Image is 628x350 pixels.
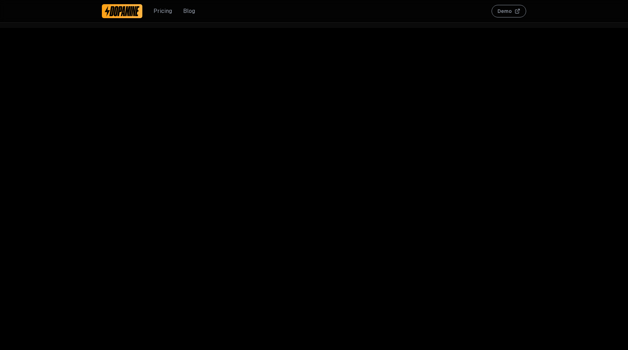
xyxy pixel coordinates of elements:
[154,7,172,15] a: Pricing
[492,5,526,17] button: Demo
[105,6,140,17] img: Dopamine
[183,7,195,15] a: Blog
[102,4,142,18] a: Dopamine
